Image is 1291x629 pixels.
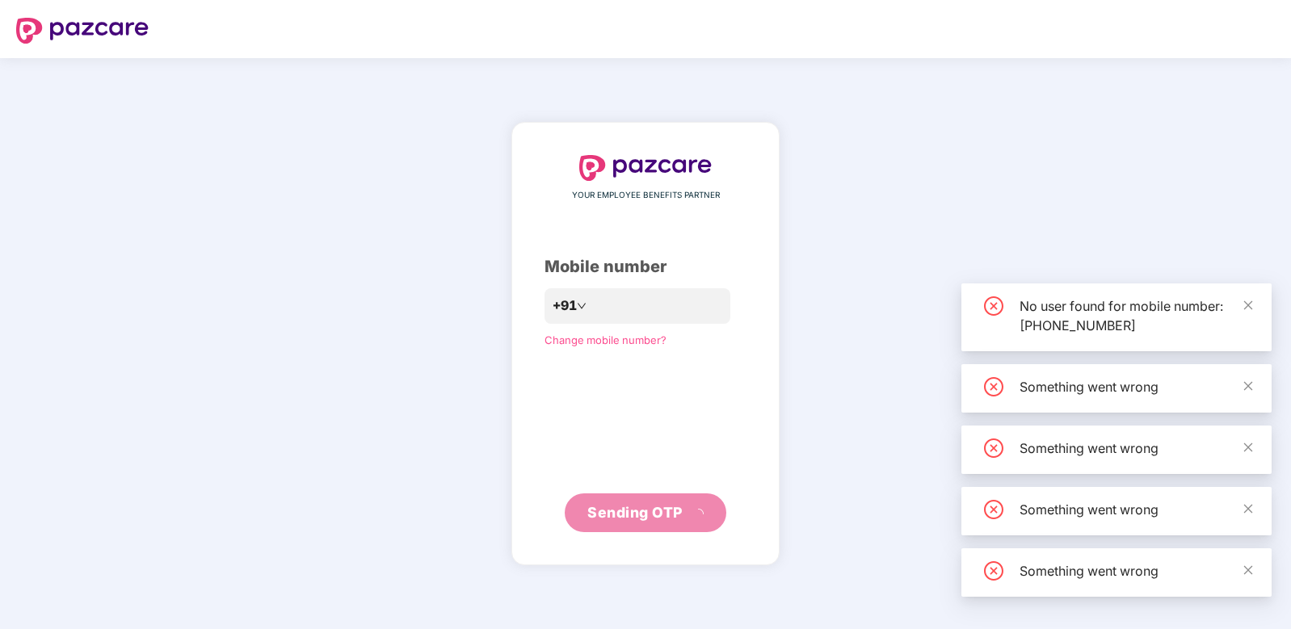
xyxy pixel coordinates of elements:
[1020,438,1252,458] div: Something went wrong
[1020,500,1252,519] div: Something went wrong
[1020,296,1252,335] div: No user found for mobile number: [PHONE_NUMBER]
[553,296,577,316] span: +91
[579,155,712,181] img: logo
[1243,564,1254,576] span: close
[577,301,587,311] span: down
[16,18,149,44] img: logo
[1243,503,1254,514] span: close
[545,333,667,346] a: Change mobile number?
[984,377,1003,396] span: close-circle
[1020,377,1252,396] div: Something went wrong
[984,500,1003,519] span: close-circle
[1243,442,1254,453] span: close
[1020,561,1252,581] div: Something went wrong
[984,438,1003,458] span: close-circle
[545,254,746,279] div: Mobile number
[565,493,726,532] button: Sending OTPloading
[1243,380,1254,392] span: close
[984,296,1003,316] span: close-circle
[984,561,1003,581] span: close-circle
[572,189,720,202] span: YOUR EMPLOYEE BENEFITS PARTNER
[1243,300,1254,311] span: close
